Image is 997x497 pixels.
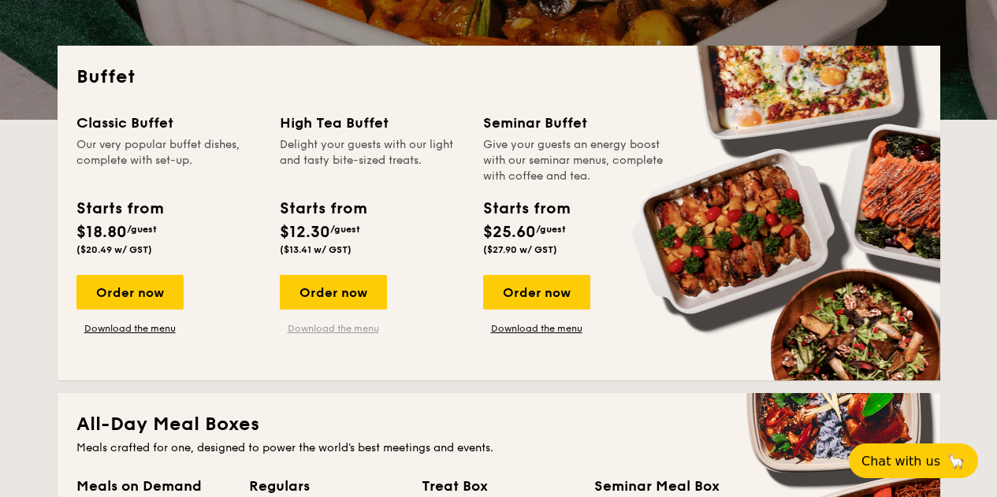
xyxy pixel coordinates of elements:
div: Treat Box [422,475,575,497]
div: Starts from [76,197,162,221]
div: Regulars [249,475,403,497]
span: $18.80 [76,223,127,242]
span: Chat with us [861,454,940,469]
span: ($27.90 w/ GST) [483,244,557,255]
div: Order now [280,275,387,310]
a: Download the menu [76,322,184,335]
h2: All-Day Meal Boxes [76,412,921,437]
div: Seminar Meal Box [594,475,748,497]
div: Starts from [280,197,366,221]
div: High Tea Buffet [280,112,464,134]
div: Give your guests an energy boost with our seminar menus, complete with coffee and tea. [483,137,668,184]
div: Meals crafted for one, designed to power the world's best meetings and events. [76,440,921,456]
div: Starts from [483,197,569,221]
h2: Buffet [76,65,921,90]
div: Delight your guests with our light and tasty bite-sized treats. [280,137,464,184]
span: ($20.49 w/ GST) [76,244,152,255]
a: Download the menu [483,322,590,335]
a: Download the menu [280,322,387,335]
div: Seminar Buffet [483,112,668,134]
span: /guest [536,224,566,235]
span: 🦙 [947,452,965,470]
span: /guest [127,224,157,235]
button: Chat with us🦙 [849,443,978,478]
div: Meals on Demand [76,475,230,497]
div: Order now [76,275,184,310]
span: $25.60 [483,223,536,242]
div: Order now [483,275,590,310]
span: ($13.41 w/ GST) [280,244,352,255]
div: Our very popular buffet dishes, complete with set-up. [76,137,261,184]
div: Classic Buffet [76,112,261,134]
span: /guest [330,224,360,235]
span: $12.30 [280,223,330,242]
